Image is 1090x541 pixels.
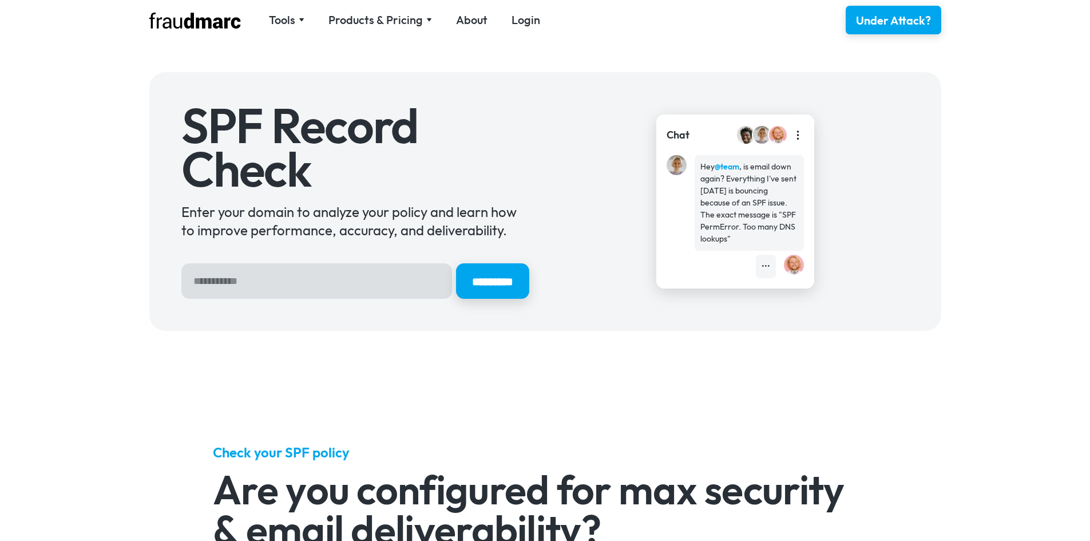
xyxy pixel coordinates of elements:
[856,13,931,29] div: Under Attack?
[456,12,487,28] a: About
[700,161,798,245] div: Hey , is email down again? Everything I've sent [DATE] is bouncing because of an SPF issue. The e...
[667,128,689,143] div: Chat
[181,104,529,191] h1: SPF Record Check
[715,161,739,172] strong: @team
[512,12,540,28] a: Login
[213,443,877,461] h5: Check your SPF policy
[181,263,529,299] form: Hero Sign Up Form
[328,12,432,28] div: Products & Pricing
[328,12,423,28] div: Products & Pricing
[846,6,941,34] a: Under Attack?
[762,260,770,273] div: •••
[269,12,295,28] div: Tools
[269,12,304,28] div: Tools
[181,203,529,239] div: Enter your domain to analyze your policy and learn how to improve performance, accuracy, and deli...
